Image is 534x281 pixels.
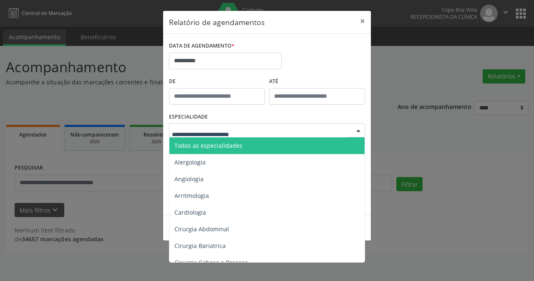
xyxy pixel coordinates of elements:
[174,175,204,183] span: Angiologia
[174,225,229,233] span: Cirurgia Abdominal
[174,142,242,149] span: Todas as especialidades
[269,75,365,88] label: ATÉ
[354,11,371,31] button: Close
[169,17,264,28] h5: Relatório de agendamentos
[174,208,206,216] span: Cardiologia
[169,111,208,124] label: ESPECIALIDADE
[174,242,226,250] span: Cirurgia Bariatrica
[169,75,265,88] label: De
[169,40,234,53] label: DATA DE AGENDAMENTO
[174,158,206,166] span: Alergologia
[174,258,248,266] span: Cirurgia Cabeça e Pescoço
[174,192,209,200] span: Arritmologia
